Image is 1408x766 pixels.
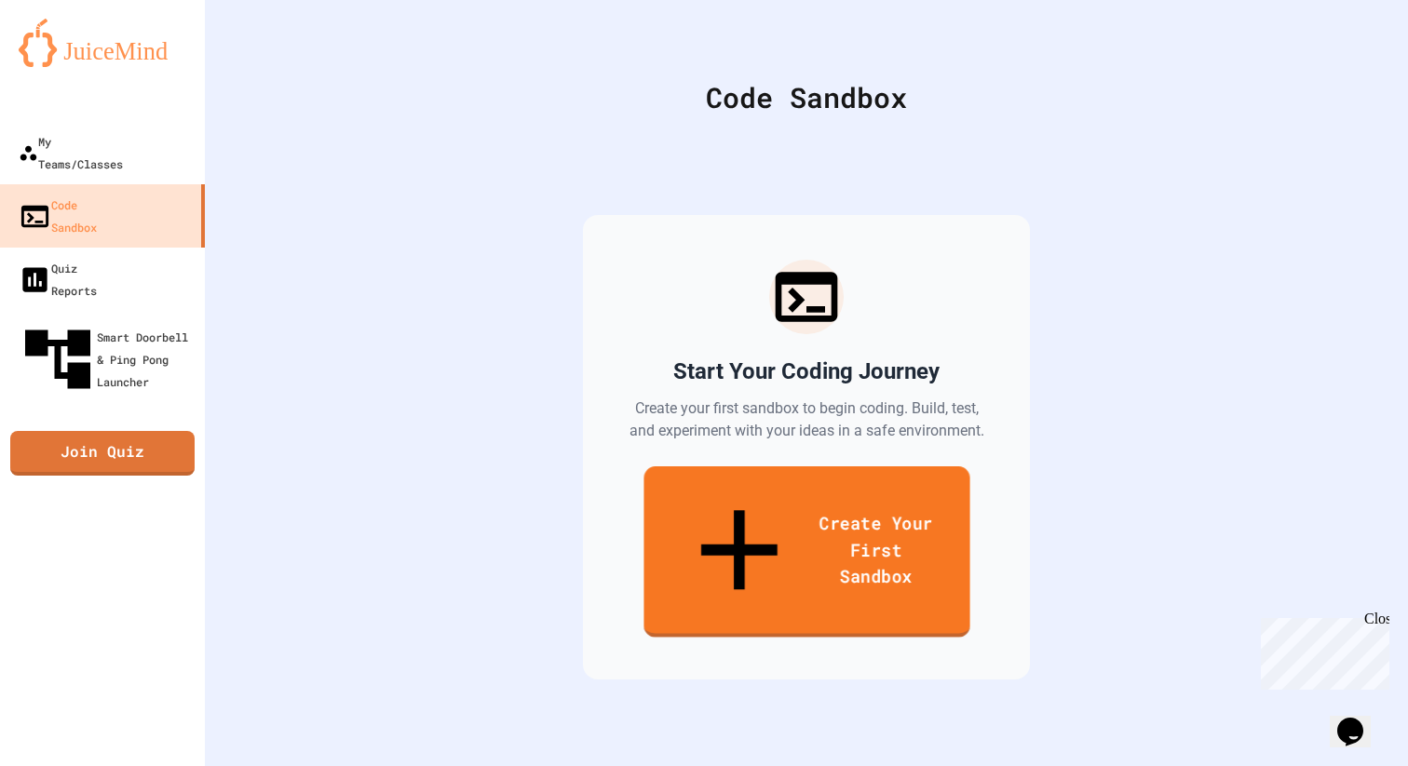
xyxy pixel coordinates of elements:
a: Join Quiz [10,431,195,476]
div: Chat with us now!Close [7,7,129,118]
a: Create Your First Sandbox [643,466,969,638]
div: Smart Doorbell & Ping Pong Launcher [19,320,197,398]
div: My Teams/Classes [19,130,123,175]
iframe: chat widget [1253,611,1389,690]
div: Code Sandbox [19,194,97,238]
div: Quiz Reports [19,257,97,302]
img: logo-orange.svg [19,19,186,67]
div: Code Sandbox [251,76,1361,118]
p: Create your first sandbox to begin coding. Build, test, and experiment with your ideas in a safe ... [628,397,985,442]
iframe: chat widget [1330,692,1389,747]
h2: Start Your Coding Journey [673,356,940,386]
